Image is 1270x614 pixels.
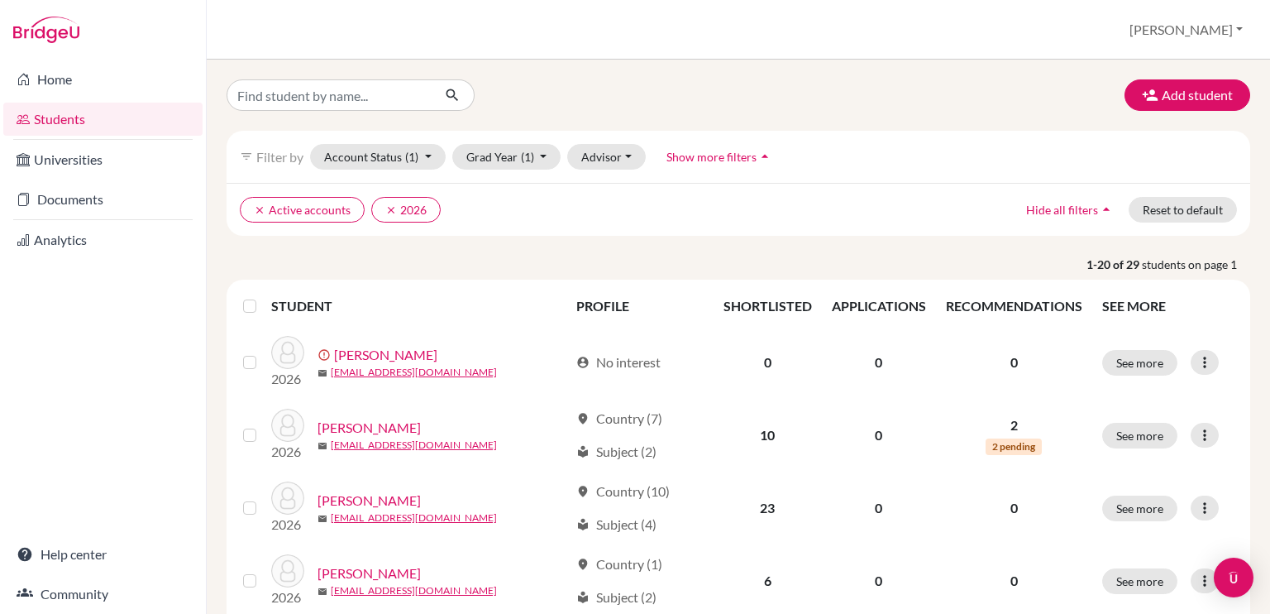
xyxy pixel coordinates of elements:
p: 2026 [271,369,304,389]
button: clear2026 [371,197,441,223]
a: [EMAIL_ADDRESS][DOMAIN_NAME] [331,583,497,598]
div: No interest [576,353,661,372]
p: 2026 [271,515,304,535]
th: APPLICATIONS [822,286,936,326]
span: local_library [576,445,590,458]
strong: 1-20 of 29 [1086,256,1142,273]
th: PROFILE [566,286,714,326]
td: 0 [822,472,936,544]
div: Country (10) [576,482,670,501]
span: mail [317,441,327,451]
button: Show more filtersarrow_drop_up [652,144,787,170]
img: Andrianov, Rodion [271,336,304,369]
button: Reset to default [1129,197,1237,223]
a: Community [3,578,203,611]
span: account_circle [576,356,590,369]
button: Advisor [567,144,646,170]
p: 2 [946,415,1082,435]
p: 0 [946,571,1082,591]
span: Filter by [256,149,303,165]
div: Country (1) [576,554,662,574]
p: 2026 [271,588,304,607]
button: See more [1102,568,1177,594]
span: (1) [405,150,418,164]
div: Subject (2) [576,588,656,607]
p: 2026 [271,442,304,462]
div: Country (7) [576,409,662,429]
th: STUDENT [271,286,566,326]
a: [EMAIL_ADDRESS][DOMAIN_NAME] [331,438,497,453]
i: filter_list [240,150,253,163]
span: 2 pending [986,439,1042,455]
td: 0 [822,326,936,399]
img: Brewer, Alana [271,482,304,515]
a: Analytics [3,223,203,257]
td: 0 [822,399,936,472]
th: SHORTLISTED [714,286,822,326]
span: location_on [576,558,590,571]
span: students on page 1 [1142,256,1250,273]
button: clearActive accounts [240,197,365,223]
a: [PERSON_NAME] [317,564,421,583]
th: SEE MORE [1092,286,1244,326]
a: Students [3,103,203,136]
button: [PERSON_NAME] [1122,14,1250,46]
button: See more [1102,350,1177,376]
span: mail [317,368,327,378]
a: Documents [3,183,203,216]
span: Hide all filters [1026,203,1098,217]
i: arrow_drop_up [757,148,773,165]
p: 0 [946,498,1082,518]
a: Help center [3,538,203,571]
i: arrow_drop_up [1098,201,1115,218]
img: Burguillos, Isabella [271,554,304,588]
span: Show more filters [666,150,757,164]
th: RECOMMENDATIONS [936,286,1092,326]
a: [EMAIL_ADDRESS][DOMAIN_NAME] [331,365,497,380]
span: location_on [576,412,590,425]
span: error_outline [317,348,334,362]
i: clear [385,204,397,216]
i: clear [254,204,265,216]
a: Universities [3,143,203,176]
td: 0 [714,326,822,399]
span: location_on [576,485,590,498]
a: [PERSON_NAME] [334,345,437,365]
a: Home [3,63,203,96]
span: mail [317,587,327,597]
img: Bridge-U [13,17,79,43]
span: local_library [576,591,590,604]
button: Account Status(1) [310,144,446,170]
input: Find student by name... [227,79,432,111]
span: mail [317,514,327,524]
div: Subject (2) [576,442,656,462]
div: Open Intercom Messenger [1214,558,1253,597]
button: See more [1102,496,1177,521]
button: See more [1102,423,1177,449]
a: [EMAIL_ADDRESS][DOMAIN_NAME] [331,511,497,525]
span: local_library [576,518,590,531]
button: Add student [1124,79,1250,111]
td: 10 [714,399,822,472]
span: (1) [521,150,534,164]
p: 0 [946,353,1082,372]
img: Bravo, Andres [271,409,304,442]
td: 23 [714,472,822,544]
div: Subject (4) [576,515,656,535]
button: Grad Year(1) [452,144,561,170]
a: [PERSON_NAME] [317,418,421,438]
a: [PERSON_NAME] [317,491,421,511]
button: Hide all filtersarrow_drop_up [1012,197,1129,223]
